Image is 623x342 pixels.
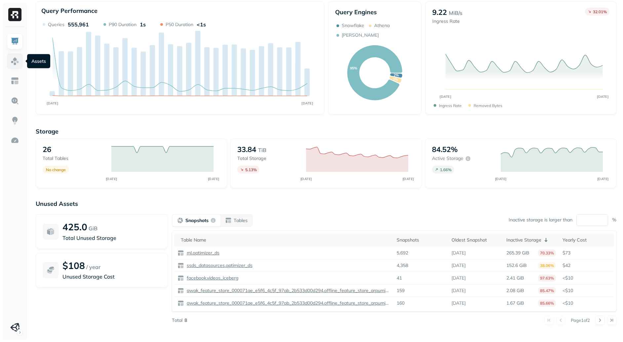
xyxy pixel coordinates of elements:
[185,262,253,269] p: ssds_datasources.optimizer_ds
[36,200,616,208] p: Unused Assets
[185,287,390,294] p: qwak_feature_store_000071ae_e5f6_4c5f_97ab_2b533d00d294.offline_feature_store_arpumizer_user_leve...
[440,95,451,98] tspan: [DATE]
[197,21,206,28] p: <1s
[177,250,184,256] img: table
[62,221,87,233] p: 425.0
[397,237,445,243] div: Snapshots
[397,262,408,269] p: 4,358
[563,300,611,306] p: <$10
[48,21,64,28] p: Queries
[177,262,184,269] img: table
[612,217,616,223] p: %
[449,9,462,17] p: MiB/s
[538,287,556,294] p: 85.47%
[538,262,556,269] p: 38.06%
[342,32,379,38] p: [PERSON_NAME]
[10,323,19,332] img: Unity
[105,177,117,181] tspan: [DATE]
[495,177,506,181] tspan: [DATE]
[538,300,556,307] p: 85.66%
[43,145,51,154] p: 26
[166,21,193,28] p: P50 Duration
[538,249,556,256] p: 70.33%
[432,18,462,24] p: Ingress Rate
[62,260,85,271] p: $108
[335,8,415,16] p: Query Engines
[43,155,105,162] p: Total tables
[432,145,458,154] p: 84.52%
[140,21,146,28] p: 1s
[237,145,256,154] p: 33.84
[451,262,466,269] p: [DATE]
[506,237,541,243] p: Inactive Storage
[177,275,184,282] img: table
[439,103,462,108] p: Ingress Rate
[41,7,97,15] p: Query Performance
[184,250,219,256] a: ml.optimizer_ds
[506,300,524,306] p: 1.67 GiB
[184,275,239,281] a: facebook.videos_iceberg
[27,54,50,68] div: Assets
[172,317,182,323] p: Total
[393,77,398,82] text: 3%
[185,250,219,256] p: ml.optimizer_ds
[397,275,402,281] p: 41
[185,300,390,306] p: qwak_feature_store_000071ae_e5f6_4c5f_97ab_2b533d00d294.offline_feature_store_arpumizer_game_user...
[506,287,524,294] p: 2.08 GiB
[563,287,611,294] p: <$10
[86,263,100,271] p: / year
[11,116,19,125] img: Insights
[46,167,66,172] p: No change
[506,250,529,256] p: 265.39 GiB
[506,262,527,269] p: 152.6 GiB
[350,66,357,71] text: 95%
[11,136,19,145] img: Optimization
[177,287,184,294] img: table
[62,273,161,281] p: Unused Storage Cost
[563,237,611,243] div: Yearly Cost
[571,317,590,323] p: Page 1 of 2
[509,217,572,223] p: Inactive storage is larger than
[185,275,239,281] p: facebook.videos_iceberg
[402,177,414,181] tspan: [DATE]
[451,250,466,256] p: [DATE]
[597,95,609,98] tspan: [DATE]
[109,21,136,28] p: P90 Duration
[538,275,556,282] p: 97.63%
[184,262,253,269] a: ssds_datasources.optimizer_ds
[593,9,607,14] p: 32.01 %
[474,103,502,108] p: Removed bytes
[36,128,616,135] p: Storage
[11,37,19,46] img: Dashboard
[258,146,266,154] p: TiB
[11,57,19,65] img: Assets
[397,250,408,256] p: 5,692
[89,224,97,232] p: GiB
[563,262,611,269] p: $42
[563,250,611,256] p: $73
[397,287,405,294] p: 159
[184,300,390,306] a: qwak_feature_store_000071ae_e5f6_4c5f_97ab_2b533d00d294.offline_feature_store_arpumizer_game_user...
[47,101,58,105] tspan: [DATE]
[11,77,19,85] img: Asset Explorer
[300,177,312,181] tspan: [DATE]
[397,300,405,306] p: 160
[451,237,500,243] div: Oldest Snapshot
[237,155,299,162] p: Total storage
[301,101,313,105] tspan: [DATE]
[563,275,611,281] p: <$10
[451,300,466,306] p: [DATE]
[506,275,524,281] p: 2.41 GiB
[68,21,89,28] p: 555,961
[208,177,219,181] tspan: [DATE]
[177,300,184,307] img: table
[234,217,248,224] p: Tables
[451,287,466,294] p: [DATE]
[440,167,451,172] p: 1.66 %
[184,287,390,294] a: qwak_feature_store_000071ae_e5f6_4c5f_97ab_2b533d00d294.offline_feature_store_arpumizer_user_leve...
[374,22,390,29] p: Athena
[185,217,209,224] p: Snapshots
[451,275,466,281] p: [DATE]
[432,8,447,17] p: 9.22
[11,96,19,105] img: Query Explorer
